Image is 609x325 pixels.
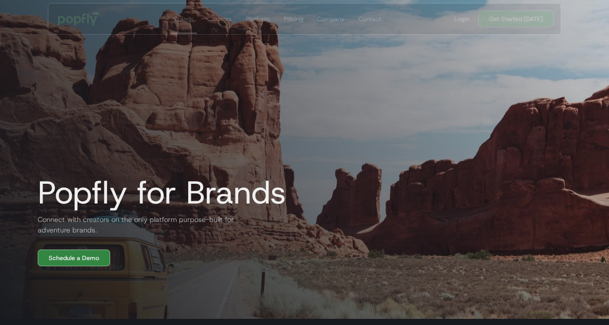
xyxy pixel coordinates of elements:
a: home [52,6,108,32]
a: Company [314,4,348,34]
div: Brands [174,14,193,23]
a: Schedule a Demo [38,250,110,266]
a: Pricing [280,4,307,34]
div: Login [454,14,469,23]
div: Pricing [284,14,303,23]
div: Company [317,14,344,23]
a: Brands [171,4,197,34]
h2: Connect with creators on the only platform purpose-built for adventure brands. [31,214,241,236]
a: Login [451,14,473,23]
h1: Popfly for Brands [31,175,286,210]
a: Platform [242,4,273,34]
div: Creators [208,14,232,23]
a: Creators [204,4,235,34]
div: Platform [246,14,270,23]
div: Contact [358,14,381,23]
a: Contact [355,4,385,34]
a: Get Started [DATE] [478,11,554,27]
